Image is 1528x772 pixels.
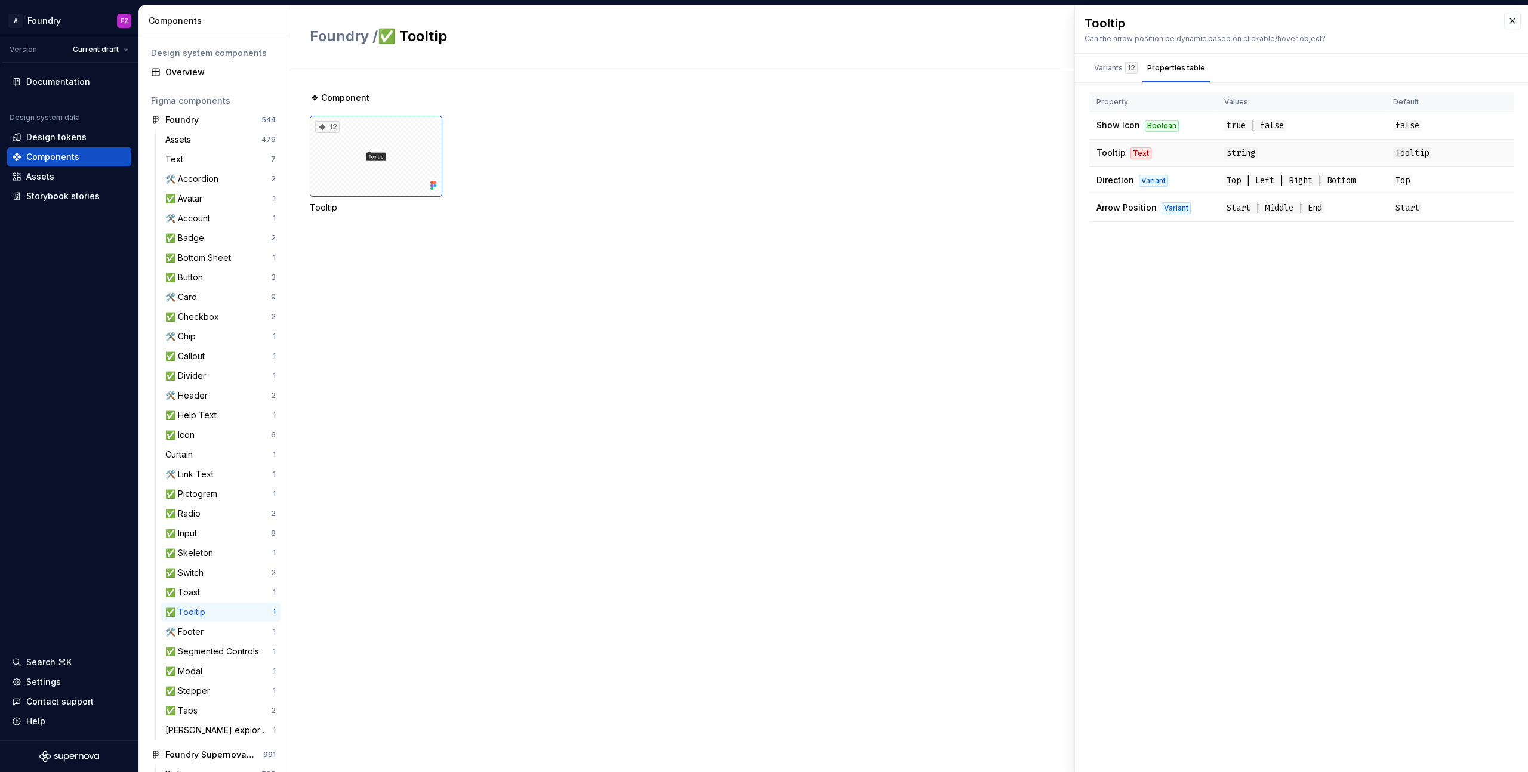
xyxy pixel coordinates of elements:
[161,386,281,405] a: 🛠️ Header2
[273,332,276,341] div: 1
[271,706,276,715] div: 2
[161,721,281,740] a: [PERSON_NAME] exploration1
[146,745,281,764] a: Foundry Supernova Assets991
[273,470,276,479] div: 1
[165,291,202,303] div: 🛠️ Card
[26,715,45,727] div: Help
[1085,34,1492,44] div: Can the arrow position be dynamic based on clickable/hover object?
[165,66,276,78] div: Overview
[273,647,276,656] div: 1
[67,41,134,58] button: Current draft
[165,193,207,205] div: ✅ Avatar
[165,232,209,244] div: ✅ Badge
[273,410,276,420] div: 1
[310,202,442,214] div: Tooltip
[165,606,210,618] div: ✅ Tooltip
[310,116,442,214] div: 12Tooltip
[165,212,215,224] div: 🛠️ Account
[1224,202,1324,214] span: Start | Middle | End
[161,327,281,346] a: 🛠️ Chip1
[271,391,276,400] div: 2
[273,371,276,381] div: 1
[1224,120,1286,131] span: true | false
[271,509,276,518] div: 2
[273,686,276,696] div: 1
[39,751,99,762] svg: Supernova Logo
[273,725,276,735] div: 1
[8,14,23,28] div: A
[161,366,281,385] a: ✅ Divider1
[165,409,221,421] div: ✅ Help Text
[161,130,281,149] a: Assets479
[1096,175,1134,185] span: Direction
[311,92,369,104] span: ❖ Component
[161,465,281,484] a: 🛠️ Link Text1
[271,430,276,440] div: 6
[1224,147,1258,159] span: string
[273,253,276,263] div: 1
[1393,147,1431,159] span: Tooltip
[151,47,276,59] div: Design system components
[161,603,281,622] a: ✅ Tooltip1
[273,627,276,637] div: 1
[310,27,1337,46] h2: ✅ Tooltip
[273,588,276,597] div: 1
[165,134,196,146] div: Assets
[165,153,188,165] div: Text
[1217,92,1386,112] th: Values
[1094,62,1138,74] div: Variants
[161,504,281,523] a: ✅ Radio2
[1096,202,1157,212] span: Arrow Position
[1096,147,1126,158] span: Tooltip
[26,76,90,88] div: Documentation
[161,681,281,700] a: ✅ Stepper1
[271,529,276,538] div: 8
[1162,202,1191,214] div: Variant
[165,646,264,657] div: ✅ Segmented Controls
[26,190,100,202] div: Storybook stories
[165,749,254,761] div: Foundry Supernova Assets
[165,114,199,126] div: Foundry
[165,527,202,539] div: ✅ Input
[26,151,79,163] div: Components
[161,268,281,287] a: ✅ Button3
[1386,92,1514,112] th: Default
[165,468,218,480] div: 🛠️ Link Text
[161,662,281,681] a: ✅ Modal1
[26,656,72,668] div: Search ⌘K
[165,370,211,382] div: ✅ Divider
[161,425,281,444] a: ✅ Icon6
[1224,175,1358,186] span: Top | Left | Right | Bottom
[26,131,87,143] div: Design tokens
[273,548,276,558] div: 1
[165,685,215,697] div: ✅ Stepper
[165,724,273,736] div: [PERSON_NAME] exploration
[273,194,276,203] div: 1
[161,445,281,464] a: Curtain1
[161,544,281,563] a: ✅ Skeleton1
[1139,175,1168,187] div: Variant
[273,351,276,361] div: 1
[315,121,340,133] div: 12
[2,8,136,33] button: AFoundryFZ
[7,712,131,731] button: Help
[261,135,276,144] div: 479
[261,115,276,125] div: 544
[165,586,205,598] div: ✅ Toast
[161,347,281,366] a: ✅ Callout1
[165,626,208,638] div: 🛠️ Footer
[161,406,281,425] a: ✅ Help Text1
[161,248,281,267] a: ✅ Bottom Sheet1
[26,676,61,688] div: Settings
[271,312,276,322] div: 2
[165,705,202,717] div: ✅ Tabs
[273,489,276,499] div: 1
[7,187,131,206] a: Storybook stories
[271,155,276,164] div: 7
[161,209,281,228] a: 🛠️ Account1
[7,167,131,186] a: Assets
[161,642,281,661] a: ✅ Segmented Controls1
[273,450,276,459] div: 1
[161,288,281,307] a: 🛠️ Card9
